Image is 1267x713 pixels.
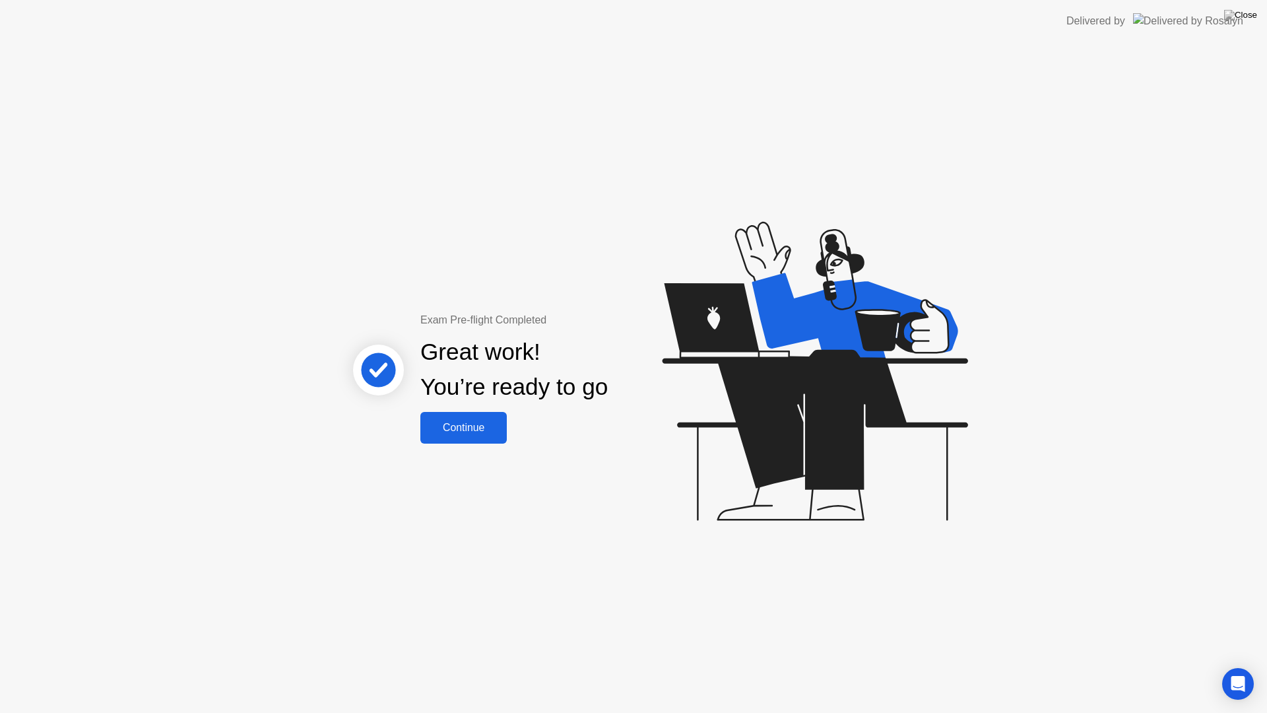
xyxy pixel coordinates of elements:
button: Continue [420,412,507,444]
div: Exam Pre-flight Completed [420,312,693,328]
div: Great work! You’re ready to go [420,335,608,405]
img: Delivered by Rosalyn [1133,13,1243,28]
div: Open Intercom Messenger [1222,668,1254,700]
div: Continue [424,422,503,434]
div: Delivered by [1066,13,1125,29]
img: Close [1224,10,1257,20]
